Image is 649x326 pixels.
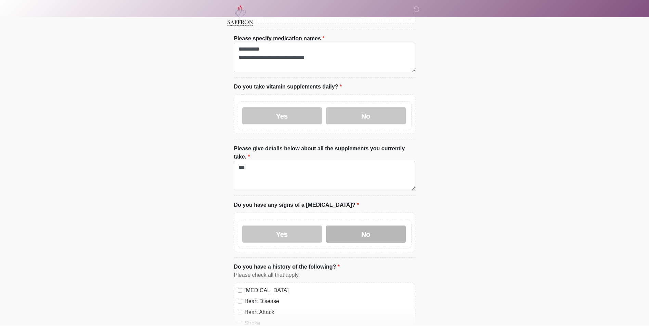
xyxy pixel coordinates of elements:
input: Heart Attack [238,310,242,314]
img: Saffron Laser Aesthetics and Medical Spa Logo [227,5,254,26]
input: [MEDICAL_DATA] [238,288,242,293]
label: Yes [242,226,322,243]
label: Please give details below about all the supplements you currently take. [234,145,415,161]
label: Please specify medication names [234,35,325,43]
label: Heart Attack [245,308,412,316]
label: Do you have any signs of a [MEDICAL_DATA]? [234,201,359,209]
input: Heart Disease [238,299,242,303]
div: Please check all that apply. [234,271,415,279]
label: Yes [242,107,322,124]
input: Stroke [238,321,242,325]
label: [MEDICAL_DATA] [245,286,412,295]
label: Do you take vitamin supplements daily? [234,83,342,91]
label: No [326,107,406,124]
label: Do you have a history of the following? [234,263,340,271]
label: Heart Disease [245,297,412,305]
label: No [326,226,406,243]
